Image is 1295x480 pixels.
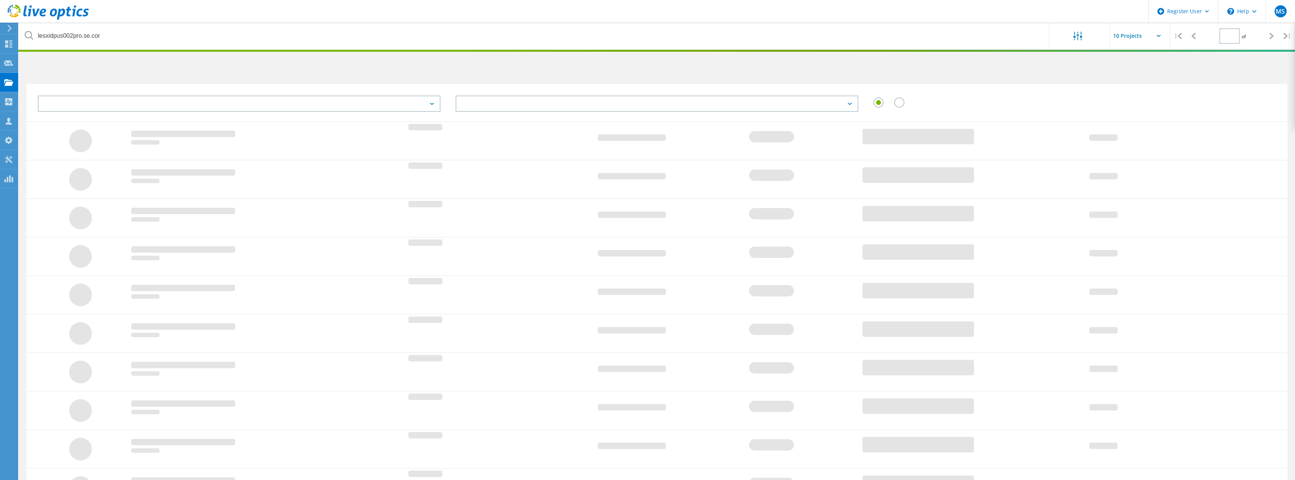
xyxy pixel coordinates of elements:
[19,23,1050,49] input: undefined
[1242,33,1246,40] span: of
[8,16,89,21] a: Live Optics Dashboard
[1276,8,1285,14] span: MS
[1227,8,1234,15] svg: \n
[1170,23,1186,49] div: |
[1279,23,1295,49] div: |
